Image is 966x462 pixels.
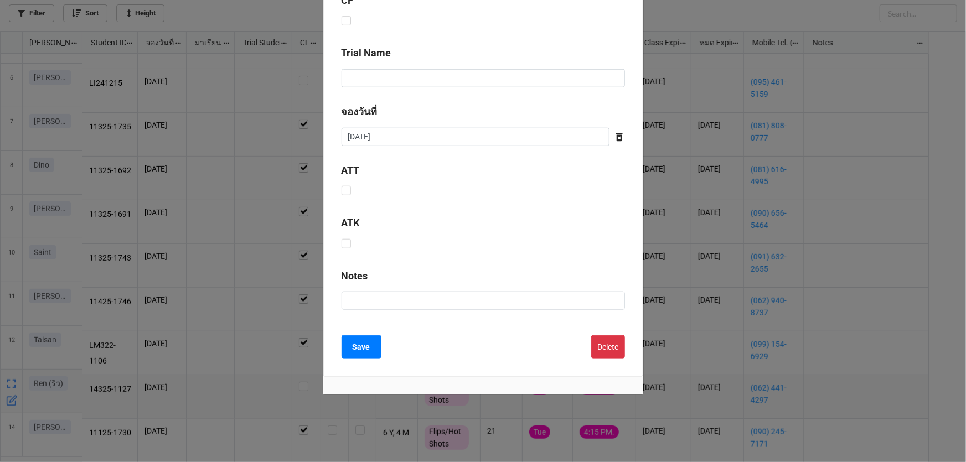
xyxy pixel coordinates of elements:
button: Save [342,335,381,359]
label: Notes [342,268,368,284]
label: Trial Name [342,45,391,61]
input: Date [342,128,609,147]
b: Save [353,341,370,353]
label: จองวันที่ [342,104,378,120]
label: ATK [342,215,360,231]
button: Delete [591,335,625,359]
label: ATT [342,163,360,178]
